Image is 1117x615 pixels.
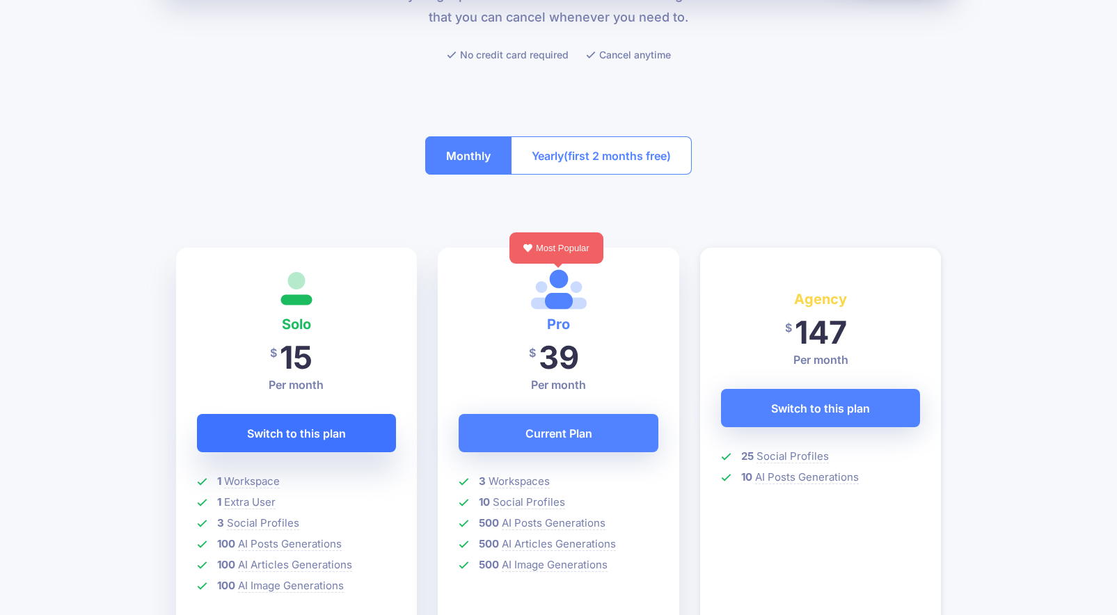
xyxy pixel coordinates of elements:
h4: Solo [197,313,397,335]
p: Per month [721,351,921,368]
b: 100 [217,558,235,571]
b: 10 [741,470,752,484]
span: AI Image Generations [238,579,344,593]
span: Social Profiles [493,495,565,509]
span: Social Profiles [756,449,829,463]
p: Per month [459,376,658,393]
span: AI Posts Generations [502,516,605,530]
span: Switch to this plan [247,422,346,445]
span: Switch to this plan [771,397,870,420]
b: 500 [479,537,499,550]
span: Workspace [224,474,280,488]
b: 10 [479,495,490,509]
button: Monthly [425,136,512,175]
button: Yearly(first 2 months free) [511,136,692,175]
b: 1 [217,474,221,488]
h4: Agency [721,288,921,310]
span: AI Articles Generations [502,537,616,551]
b: 100 [217,537,235,550]
span: AI Posts Generations [238,537,342,551]
b: 3 [479,474,486,488]
b: 25 [741,449,754,463]
a: Switch to this plan [721,389,921,427]
span: $ [270,337,277,369]
b: 500 [479,516,499,529]
a: Current Plan [459,414,658,452]
span: 15 [280,338,312,376]
b: 1 [217,495,221,509]
p: Per month [197,376,397,393]
b: 500 [479,558,499,571]
span: Extra User [224,495,276,509]
span: AI Articles Generations [238,558,352,572]
span: 39 [539,338,579,376]
span: Social Profiles [227,516,299,530]
span: (first 2 months free) [564,145,671,167]
h4: Pro [459,313,658,335]
b: 3 [217,516,224,529]
b: 100 [217,579,235,592]
span: 147 [795,313,847,351]
span: Current Plan [525,422,592,445]
a: Switch to this plan [197,414,397,452]
div: Most Popular [509,232,603,264]
li: No credit card required [447,46,569,63]
span: AI Posts Generations [755,470,859,484]
span: AI Image Generations [502,558,608,572]
span: $ [529,337,536,369]
li: Cancel anytime [586,46,671,63]
span: $ [785,312,792,344]
span: Workspaces [489,474,550,488]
